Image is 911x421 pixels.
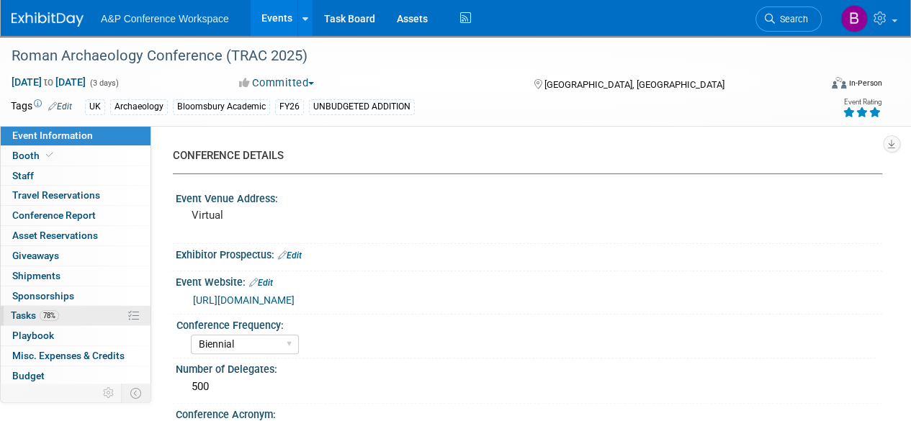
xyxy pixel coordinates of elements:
[755,6,822,32] a: Search
[249,278,273,288] a: Edit
[12,230,98,241] span: Asset Reservations
[832,77,846,89] img: Format-Inperson.png
[775,14,808,24] span: Search
[12,370,45,381] span: Budget
[1,186,151,205] a: Travel Reservations
[1,126,151,145] a: Event Information
[12,350,125,361] span: Misc. Expenses & Credits
[12,130,93,141] span: Event Information
[11,309,59,321] span: Tasks
[12,150,56,161] span: Booth
[122,384,151,402] td: Toggle Event Tabs
[176,188,882,206] div: Event Venue Address:
[1,226,151,245] a: Asset Reservations
[176,358,882,376] div: Number of Delegates:
[89,78,119,88] span: (3 days)
[46,151,53,159] i: Booth reservation complete
[42,76,55,88] span: to
[1,246,151,266] a: Giveaways
[187,376,871,398] div: 500
[544,79,724,90] span: [GEOGRAPHIC_DATA], [GEOGRAPHIC_DATA]
[192,209,454,222] pre: Virtual
[85,99,105,114] div: UK
[193,294,295,306] a: [URL][DOMAIN_NAME]
[1,166,151,186] a: Staff
[1,146,151,166] a: Booth
[11,99,72,115] td: Tags
[12,12,84,27] img: ExhibitDay
[1,366,151,386] a: Budget
[12,170,34,181] span: Staff
[6,43,808,69] div: Roman Archaeology Conference (TRAC 2025)
[176,271,882,290] div: Event Website:
[12,270,60,281] span: Shipments
[12,290,74,302] span: Sponsorships
[1,306,151,325] a: Tasks78%
[1,286,151,306] a: Sponsorships
[843,99,881,106] div: Event Rating
[173,99,270,114] div: Bloomsbury Academic
[309,99,415,114] div: UNBUDGETED ADDITION
[848,78,882,89] div: In-Person
[110,99,168,114] div: Archaeology
[278,250,302,261] a: Edit
[176,314,876,332] div: Conference Frequency:
[755,75,882,96] div: Event Format
[101,13,229,24] span: A&P Conference Workspace
[176,244,882,263] div: Exhibitor Prospectus:
[234,76,320,91] button: Committed
[1,346,151,366] a: Misc. Expenses & Credits
[12,209,96,221] span: Conference Report
[173,148,871,163] div: CONFERENCE DETAILS
[12,250,59,261] span: Giveaways
[840,5,868,32] img: Brenna Akerman
[1,326,151,345] a: Playbook
[48,101,72,112] a: Edit
[1,206,151,225] a: Conference Report
[40,310,59,321] span: 78%
[12,330,54,341] span: Playbook
[12,189,100,201] span: Travel Reservations
[1,266,151,286] a: Shipments
[11,76,86,89] span: [DATE] [DATE]
[97,384,122,402] td: Personalize Event Tab Strip
[275,99,304,114] div: FY26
